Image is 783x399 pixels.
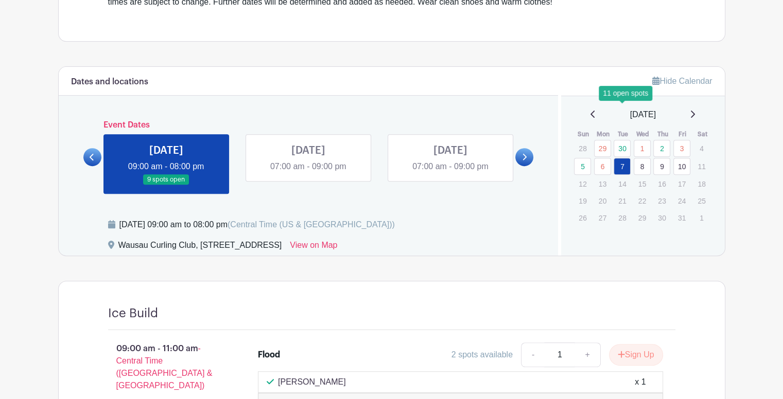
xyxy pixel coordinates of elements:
[451,349,513,361] div: 2 spots available
[594,193,611,209] p: 20
[614,176,631,192] p: 14
[673,210,690,226] p: 31
[574,193,591,209] p: 19
[108,306,158,321] h4: Ice Build
[594,140,611,157] a: 29
[634,193,651,209] p: 22
[614,210,631,226] p: 28
[594,210,611,226] p: 27
[653,140,670,157] a: 2
[574,176,591,192] p: 12
[521,342,545,367] a: -
[635,376,646,388] div: x 1
[693,140,710,156] p: 4
[652,77,712,85] a: Hide Calendar
[633,129,653,139] th: Wed
[673,176,690,192] p: 17
[594,176,611,192] p: 13
[116,344,213,390] span: - Central Time ([GEOGRAPHIC_DATA] & [GEOGRAPHIC_DATA])
[574,210,591,226] p: 26
[653,129,673,139] th: Thu
[673,193,690,209] p: 24
[278,376,346,388] p: [PERSON_NAME]
[594,129,614,139] th: Mon
[290,239,337,256] a: View on Map
[613,129,633,139] th: Tue
[653,210,670,226] p: 30
[692,129,712,139] th: Sat
[574,140,591,156] p: 28
[693,193,710,209] p: 25
[653,158,670,175] a: 9
[575,342,600,367] a: +
[693,176,710,192] p: 18
[228,220,395,229] span: (Central Time (US & [GEOGRAPHIC_DATA]))
[653,176,670,192] p: 16
[673,158,690,175] a: 10
[258,349,280,361] div: Flood
[634,158,651,175] a: 8
[573,129,594,139] th: Sun
[634,176,651,192] p: 15
[614,140,631,157] a: 30
[71,77,148,87] h6: Dates and locations
[653,193,670,209] p: 23
[693,158,710,174] p: 11
[92,338,242,396] p: 09:00 am - 11:00 am
[634,210,651,226] p: 29
[693,210,710,226] p: 1
[634,140,651,157] a: 1
[599,86,652,101] div: 11 open spots
[594,158,611,175] a: 6
[630,108,656,121] span: [DATE]
[614,193,631,209] p: 21
[673,140,690,157] a: 3
[574,158,591,175] a: 5
[609,344,663,366] button: Sign Up
[673,129,693,139] th: Fri
[118,239,282,256] div: Wausau Curling Club, [STREET_ADDRESS]
[614,158,631,175] a: 7
[119,219,395,231] div: [DATE] 09:00 am to 08:00 pm
[101,120,516,130] h6: Event Dates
